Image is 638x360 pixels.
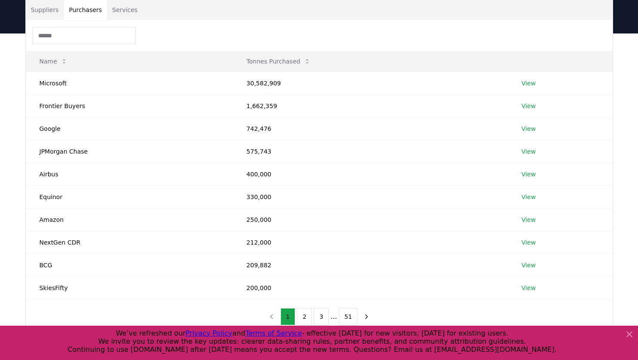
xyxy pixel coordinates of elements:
[522,215,536,224] a: View
[26,72,233,94] td: Microsoft
[522,102,536,110] a: View
[314,308,329,325] button: 3
[240,53,317,70] button: Tonnes Purchased
[26,185,233,208] td: Equinor
[297,308,312,325] button: 2
[522,238,536,247] a: View
[233,163,508,185] td: 400,000
[339,308,358,325] button: 51
[281,308,296,325] button: 1
[522,193,536,201] a: View
[522,284,536,292] a: View
[26,140,233,163] td: JPMorgan Chase
[26,163,233,185] td: Airbus
[522,147,536,156] a: View
[26,254,233,276] td: BCG
[233,94,508,117] td: 1,662,359
[26,231,233,254] td: NextGen CDR
[359,308,374,325] button: next page
[522,124,536,133] a: View
[26,117,233,140] td: Google
[233,72,508,94] td: 30,582,909
[233,254,508,276] td: 209,882
[522,261,536,269] a: View
[233,140,508,163] td: 575,743
[233,231,508,254] td: 212,000
[33,53,74,70] button: Name
[233,185,508,208] td: 330,000
[26,94,233,117] td: Frontier Buyers
[26,208,233,231] td: Amazon
[522,170,536,178] a: View
[233,276,508,299] td: 200,000
[330,312,337,322] li: ...
[522,79,536,88] a: View
[26,276,233,299] td: SkiesFifty
[233,117,508,140] td: 742,476
[233,208,508,231] td: 250,000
